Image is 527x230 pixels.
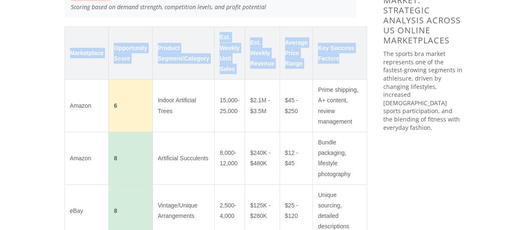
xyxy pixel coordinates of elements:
[383,50,463,131] p: The sports bra market represents one of the fastest-growing segments in athleisure, driven by cha...
[109,132,152,185] td: 8
[65,80,109,132] td: Amazon
[313,27,367,80] th: Key Success Factors
[215,80,245,132] td: 15,000-25,000
[152,27,215,80] th: Product Segment/Category
[313,80,367,132] td: Prime shipping, A+ content, review management
[109,27,152,80] th: Opportunity Score
[152,132,215,185] td: Artificial Succulents
[280,80,313,132] td: $45 - $250
[280,132,313,185] td: $12 - $45
[215,132,245,185] td: 8,000-12,000
[109,80,152,132] td: 6
[245,27,280,80] th: Est. Weekly Revenue
[280,27,313,80] th: Average Price Range
[152,80,215,132] td: Indoor Artificial Trees
[65,27,109,80] th: Marketplace
[313,132,367,185] td: Bundle packaging, lifestyle photography
[65,132,109,185] td: Amazon
[245,132,280,185] td: $240K - $480K
[245,80,280,132] td: $2.1M - $3.5M
[71,3,266,11] em: Scoring based on demand strength, competition levels, and profit potential
[215,27,245,80] th: Est. Weekly Unit Sales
